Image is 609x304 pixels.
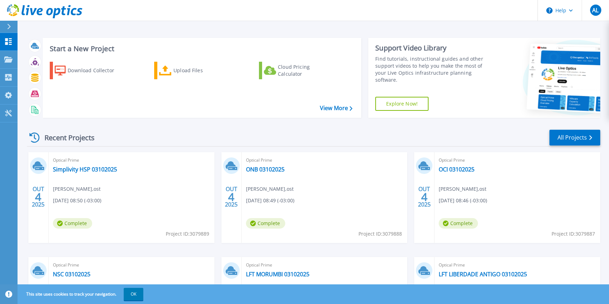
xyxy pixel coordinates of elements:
[552,230,595,238] span: Project ID: 3079887
[166,230,209,238] span: Project ID: 3079889
[375,97,429,111] a: Explore Now!
[225,184,238,210] div: OUT 2025
[246,261,403,269] span: Optical Prime
[53,166,117,173] a: Simplivity HSP 03102025
[259,62,337,79] a: Cloud Pricing Calculator
[246,271,309,278] a: LFT MORUMBI 03102025
[32,184,45,210] div: OUT 2025
[439,218,478,229] span: Complete
[278,63,334,77] div: Cloud Pricing Calculator
[53,197,101,204] span: [DATE] 08:50 (-03:00)
[53,156,210,164] span: Optical Prime
[439,156,596,164] span: Optical Prime
[50,62,128,79] a: Download Collector
[375,55,493,83] div: Find tutorials, instructional guides and other support videos to help you make the most of your L...
[592,7,598,13] span: AL
[375,43,493,53] div: Support Video Library
[439,197,487,204] span: [DATE] 08:46 (-03:00)
[418,184,431,210] div: OUT 2025
[421,194,427,200] span: 4
[173,63,230,77] div: Upload Files
[124,288,143,300] button: OK
[246,166,285,173] a: ONB 03102025
[35,194,41,200] span: 4
[439,271,527,278] a: LFT LIBERDADE ANTIGO 03102025
[358,230,402,238] span: Project ID: 3079888
[27,129,104,146] div: Recent Projects
[246,218,285,229] span: Complete
[246,197,294,204] span: [DATE] 08:49 (-03:00)
[246,185,294,193] span: [PERSON_NAME] , ost
[320,105,353,112] a: View More
[549,130,600,146] a: All Projects
[439,166,474,173] a: OCI 03102025
[53,185,101,193] span: [PERSON_NAME] , ost
[439,261,596,269] span: Optical Prime
[228,194,234,200] span: 4
[68,63,124,77] div: Download Collector
[19,288,143,300] span: This site uses cookies to track your navigation.
[53,271,90,278] a: NSC 03102025
[154,62,232,79] a: Upload Files
[246,156,403,164] span: Optical Prime
[53,218,92,229] span: Complete
[53,261,210,269] span: Optical Prime
[50,45,352,53] h3: Start a New Project
[439,185,486,193] span: [PERSON_NAME] , ost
